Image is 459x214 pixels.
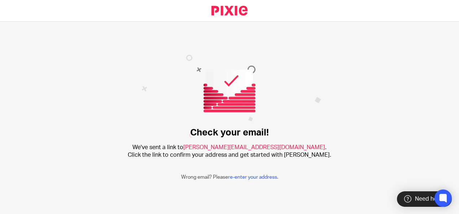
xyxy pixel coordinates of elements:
img: Confirm email image [141,55,321,138]
a: re-enter your address [228,175,277,180]
span: [PERSON_NAME][EMAIL_ADDRESS][DOMAIN_NAME] [183,144,325,150]
div: Need help? [397,191,452,207]
h2: We've sent a link to . Click the link to confirm your address and get started with [PERSON_NAME]. [128,144,331,159]
h1: Check your email! [190,127,269,138]
p: Wrong email? Please . [181,174,278,181]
